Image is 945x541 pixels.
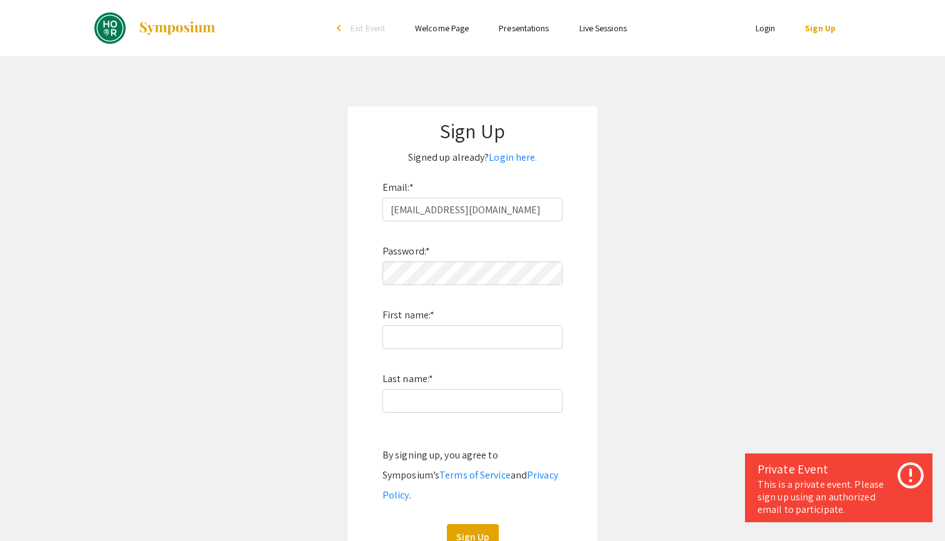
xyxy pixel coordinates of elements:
[382,305,434,325] label: First name:
[360,148,585,168] p: Signed up already?
[351,23,385,34] span: Exit Event
[382,241,430,261] label: Password:
[805,23,836,34] a: Sign Up
[489,151,537,164] a: Login here.
[382,178,414,198] label: Email:
[757,460,920,478] div: Private Event
[382,369,433,389] label: Last name:
[9,485,53,532] iframe: Chat
[382,445,562,505] div: By signing up, you agree to Symposium’s and .
[415,23,469,34] a: Welcome Page
[382,468,558,502] a: Privacy Policy
[499,23,549,34] a: Presentations
[94,13,126,44] img: DREAMS Spring 2025
[756,23,776,34] a: Login
[579,23,627,34] a: Live Sessions
[94,13,216,44] a: DREAMS Spring 2025
[138,21,216,36] img: Symposium by ForagerOne
[439,468,511,482] a: Terms of Service
[337,24,344,32] div: arrow_back_ios
[360,119,585,143] h1: Sign Up
[757,478,920,516] div: This is a private event. Please sign up using an authorized email to participate.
